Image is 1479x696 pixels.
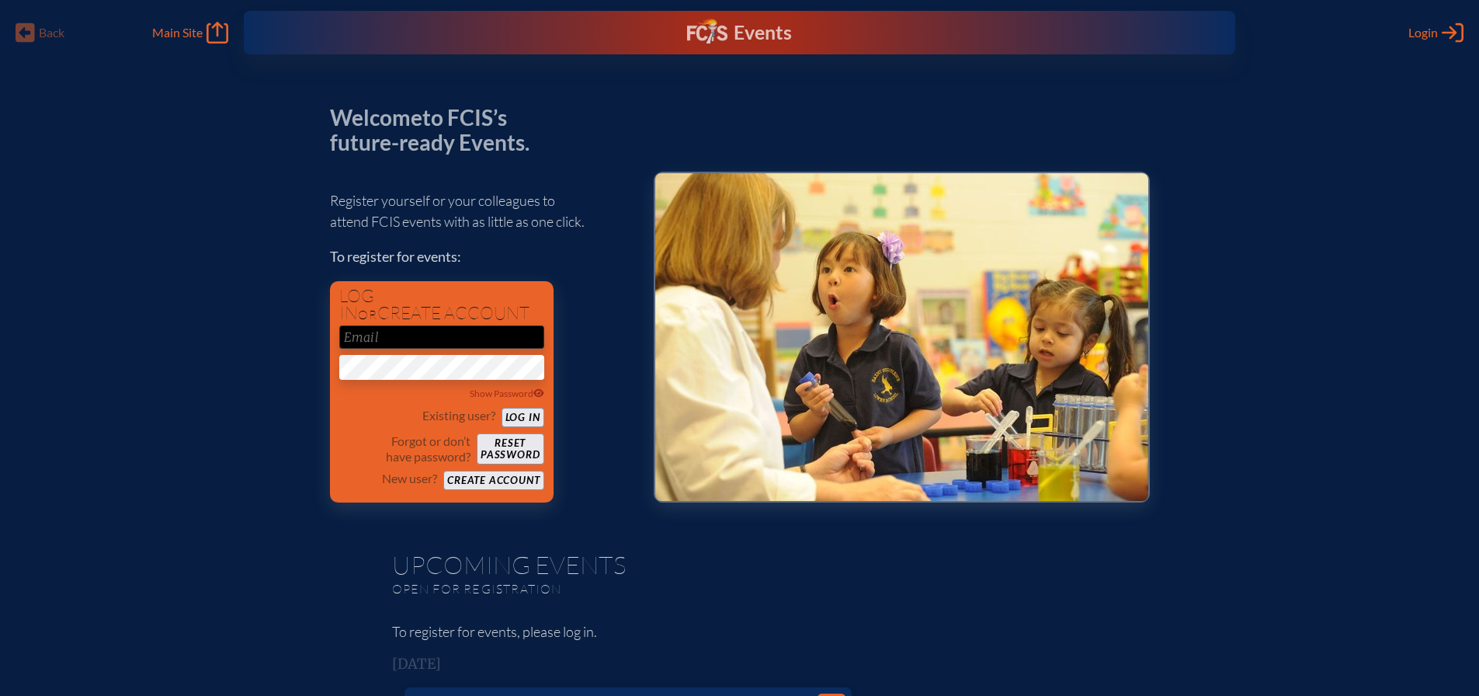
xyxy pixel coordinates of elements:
p: To register for events: [330,246,629,267]
img: Events [655,173,1148,501]
div: FCIS Events — Future ready [516,19,962,47]
span: Login [1408,25,1438,40]
h1: Log in create account [339,287,544,322]
p: Existing user? [422,408,495,423]
h3: [DATE] [392,656,1088,672]
span: or [358,307,377,322]
span: Main Site [152,25,203,40]
button: Log in [502,408,544,427]
p: Open for registration [392,581,802,597]
input: Email [339,325,544,349]
p: Welcome to FCIS’s future-ready Events. [330,106,547,155]
p: To register for events, please log in. [392,621,1088,642]
button: Resetpassword [477,433,543,465]
button: Create account [443,471,543,490]
a: Main Site [152,22,228,43]
p: Register yourself or your colleagues to attend FCIS events with as little as one click. [330,190,629,232]
span: Show Password [470,388,544,399]
p: Forgot or don’t have password? [339,433,471,465]
h1: Upcoming Events [392,552,1088,577]
p: New user? [382,471,437,486]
